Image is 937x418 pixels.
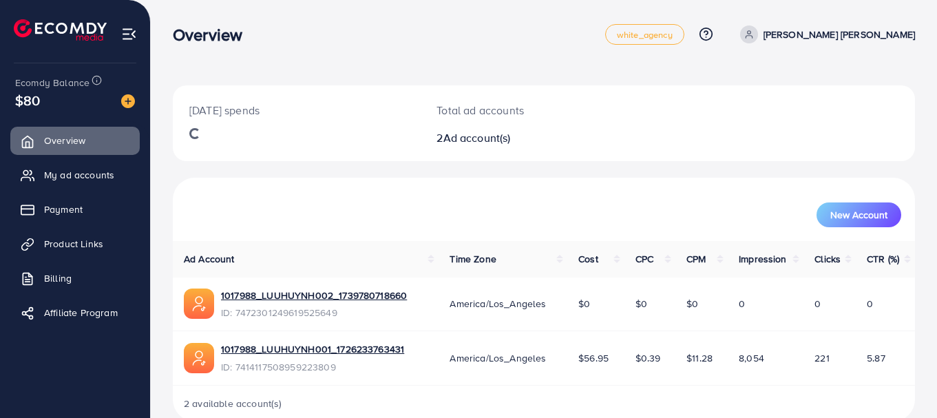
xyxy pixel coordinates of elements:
[436,132,589,145] h2: 2
[764,26,915,43] p: [PERSON_NAME] [PERSON_NAME]
[189,102,403,118] p: [DATE] spends
[814,252,841,266] span: Clicks
[830,210,887,220] span: New Account
[184,343,214,373] img: ic-ads-acc.e4c84228.svg
[44,306,118,320] span: Affiliate Program
[10,196,140,223] a: Payment
[184,252,235,266] span: Ad Account
[686,351,713,365] span: $11.28
[450,351,546,365] span: America/Los_Angeles
[184,397,282,410] span: 2 available account(s)
[739,252,787,266] span: Impression
[10,299,140,326] a: Affiliate Program
[450,297,546,311] span: America/Los_Angeles
[814,351,829,365] span: 221
[10,264,140,292] a: Billing
[221,306,407,320] span: ID: 7472301249619525649
[14,19,107,41] img: logo
[121,26,137,42] img: menu
[436,102,589,118] p: Total ad accounts
[867,351,885,365] span: 5.87
[221,342,404,356] a: 1017988_LUUHUYNH001_1726233763431
[44,237,103,251] span: Product Links
[578,297,590,311] span: $0
[578,351,609,365] span: $56.95
[735,25,915,43] a: [PERSON_NAME] [PERSON_NAME]
[605,24,684,45] a: white_agency
[739,351,764,365] span: 8,054
[15,90,40,110] span: $80
[10,161,140,189] a: My ad accounts
[867,297,873,311] span: 0
[184,289,214,319] img: ic-ads-acc.e4c84228.svg
[814,297,821,311] span: 0
[221,289,407,302] a: 1017988_LUUHUYNH002_1739780718660
[739,297,745,311] span: 0
[867,252,899,266] span: CTR (%)
[635,351,661,365] span: $0.39
[686,252,706,266] span: CPM
[44,271,72,285] span: Billing
[44,134,85,147] span: Overview
[686,297,698,311] span: $0
[443,130,511,145] span: Ad account(s)
[15,76,90,90] span: Ecomdy Balance
[817,202,901,227] button: New Account
[173,25,253,45] h3: Overview
[221,360,404,374] span: ID: 7414117508959223809
[121,94,135,108] img: image
[44,168,114,182] span: My ad accounts
[10,230,140,258] a: Product Links
[44,202,83,216] span: Payment
[578,252,598,266] span: Cost
[450,252,496,266] span: Time Zone
[617,30,673,39] span: white_agency
[10,127,140,154] a: Overview
[635,252,653,266] span: CPC
[635,297,647,311] span: $0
